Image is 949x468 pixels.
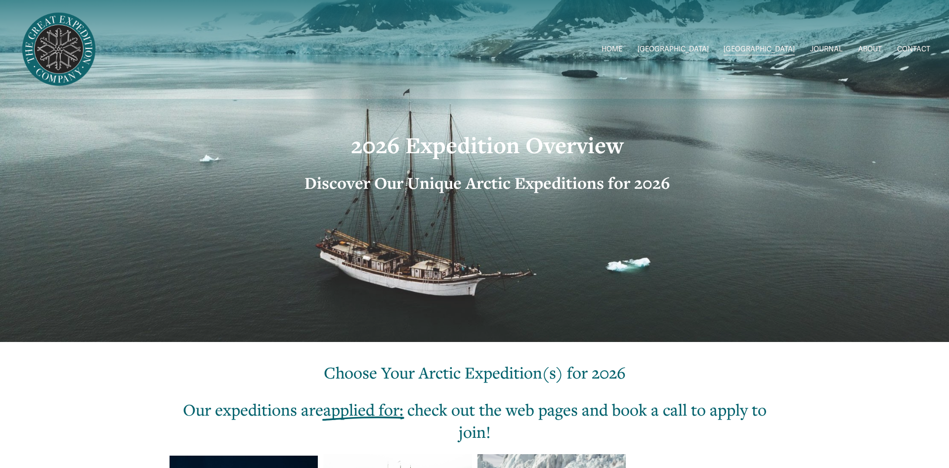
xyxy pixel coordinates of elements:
[170,398,780,443] h2: Our expeditions are : check out the web pages and book a call to apply to join!
[897,43,930,57] a: CONTACT
[19,9,99,89] img: Arctic Expeditions
[810,43,843,57] a: JOURNAL
[724,43,795,56] span: [GEOGRAPHIC_DATA]
[323,399,399,420] span: applied for
[170,361,780,383] h2: Choose Your Arctic Expedition(s) for 2026
[351,130,624,160] strong: 2026 Expedition Overview
[638,43,709,57] a: folder dropdown
[638,43,709,56] span: [GEOGRAPHIC_DATA]
[858,43,882,57] a: ABOUT
[602,43,622,57] a: HOME
[724,43,795,57] a: folder dropdown
[304,172,670,194] strong: Discover Our Unique Arctic Expeditions for 2026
